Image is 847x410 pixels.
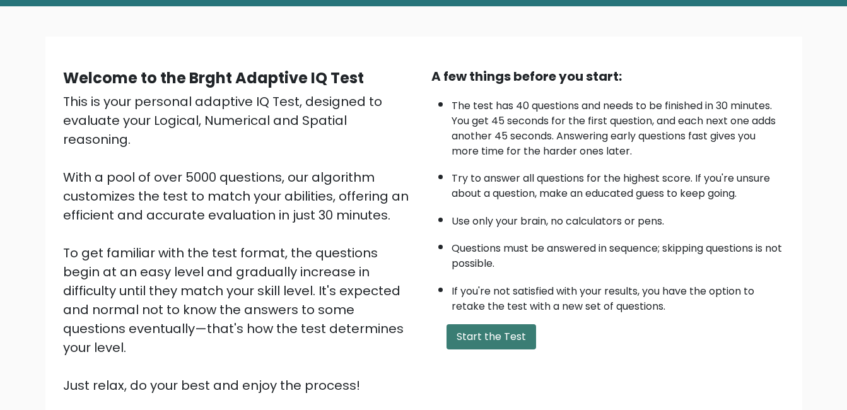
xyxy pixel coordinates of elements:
[452,165,785,201] li: Try to answer all questions for the highest score. If you're unsure about a question, make an edu...
[452,235,785,271] li: Questions must be answered in sequence; skipping questions is not possible.
[447,324,536,349] button: Start the Test
[452,92,785,159] li: The test has 40 questions and needs to be finished in 30 minutes. You get 45 seconds for the firs...
[452,278,785,314] li: If you're not satisfied with your results, you have the option to retake the test with a new set ...
[452,208,785,229] li: Use only your brain, no calculators or pens.
[431,67,785,86] div: A few things before you start:
[63,67,364,88] b: Welcome to the Brght Adaptive IQ Test
[63,92,416,395] div: This is your personal adaptive IQ Test, designed to evaluate your Logical, Numerical and Spatial ...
